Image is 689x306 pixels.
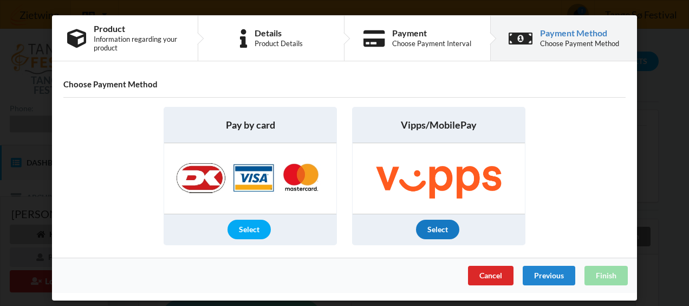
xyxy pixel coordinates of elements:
[255,29,303,37] div: Details
[165,143,335,214] img: Nets
[416,220,459,239] div: Select
[227,220,271,239] div: Select
[523,266,575,285] div: Previous
[255,39,303,48] div: Product Details
[226,118,275,132] span: Pay by card
[540,39,619,48] div: Choose Payment Method
[94,24,183,33] div: Product
[94,35,183,52] div: Information regarding your product
[540,29,619,37] div: Payment Method
[63,79,626,90] h4: Choose Payment Method
[401,118,477,132] span: Vipps/MobilePay
[353,143,525,214] img: Vipps/MobilePay
[392,39,471,48] div: Choose Payment Interval
[468,266,513,285] div: Cancel
[392,29,471,37] div: Payment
